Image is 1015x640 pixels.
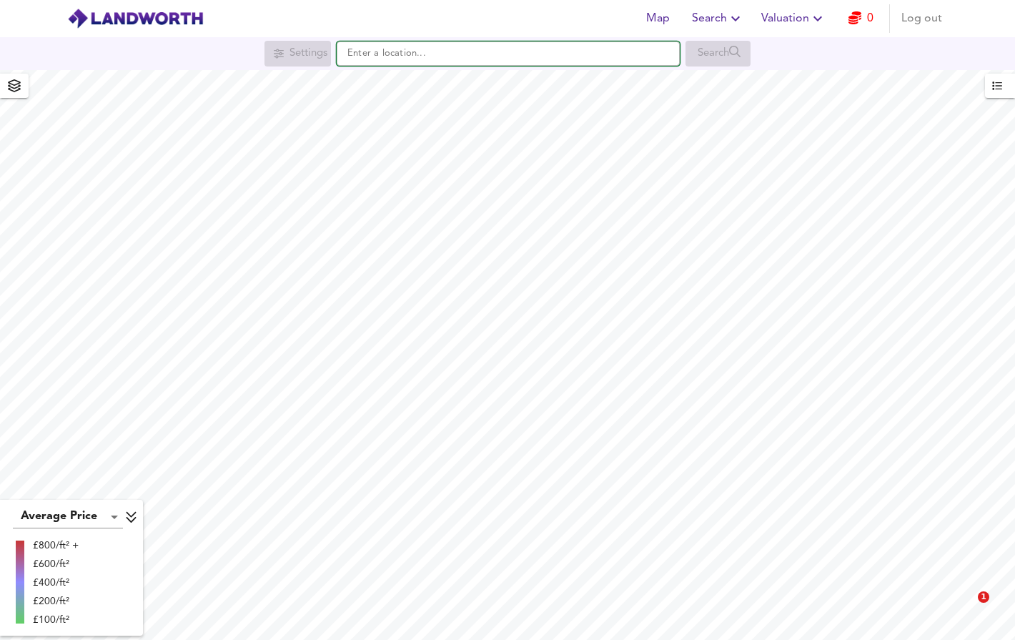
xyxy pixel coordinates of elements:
button: Map [635,4,680,33]
input: Enter a location... [337,41,680,66]
div: Search for a location first or explore the map [264,41,331,67]
span: Search [692,9,744,29]
span: 1 [978,591,989,603]
div: £600/ft² [33,557,79,571]
a: 0 [848,9,873,29]
div: £100/ft² [33,613,79,627]
div: Search for a location first or explore the map [685,41,751,67]
div: £400/ft² [33,576,79,590]
div: £800/ft² + [33,538,79,553]
span: Map [640,9,675,29]
button: Search [686,4,750,33]
button: 0 [838,4,883,33]
img: logo [67,8,204,29]
iframe: Intercom live chat [949,591,983,626]
div: £200/ft² [33,594,79,609]
span: Valuation [761,9,826,29]
button: Log out [896,4,948,33]
button: Valuation [756,4,832,33]
div: Average Price [13,506,123,528]
span: Log out [901,9,942,29]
